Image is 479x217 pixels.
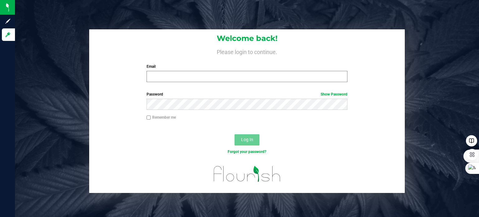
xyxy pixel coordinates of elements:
a: Forgot your password? [228,150,266,154]
label: Remember me [147,115,176,120]
span: Log In [241,137,253,142]
img: flourish_logo.svg [208,161,287,186]
a: Show Password [321,92,347,96]
inline-svg: Log in [5,32,11,38]
label: Email [147,64,348,69]
span: Password [147,92,163,96]
button: Log In [235,134,259,145]
inline-svg: Sign up [5,18,11,24]
h1: Welcome back! [89,34,405,42]
input: Remember me [147,116,151,120]
h4: Please login to continue. [89,47,405,55]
